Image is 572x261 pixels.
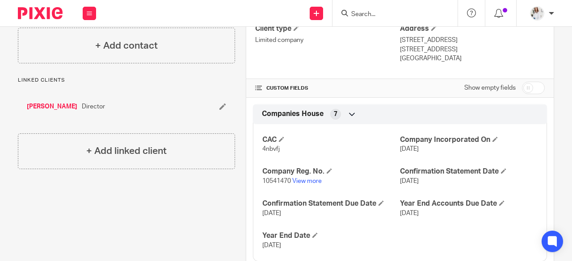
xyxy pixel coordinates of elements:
[18,7,63,19] img: Pixie
[262,167,400,176] h4: Company Reg. No.
[262,178,291,184] span: 10541470
[255,36,400,45] p: Limited company
[400,167,538,176] h4: Confirmation Statement Date
[255,85,400,92] h4: CUSTOM FIELDS
[464,83,516,92] label: Show empty fields
[400,36,545,45] p: [STREET_ADDRESS]
[262,231,400,240] h4: Year End Date
[262,109,324,119] span: Companies House
[400,135,538,145] h4: Company Incorporated On
[350,11,431,19] input: Search
[86,144,167,158] h4: + Add linked client
[400,199,538,208] h4: Year End Accounts Due Date
[262,242,281,249] span: [DATE]
[400,146,419,152] span: [DATE]
[400,24,545,33] h4: Address
[400,54,545,63] p: [GEOGRAPHIC_DATA]
[400,178,419,184] span: [DATE]
[27,102,77,111] a: [PERSON_NAME]
[18,77,235,84] p: Linked clients
[95,39,158,53] h4: + Add contact
[262,210,281,216] span: [DATE]
[262,199,400,208] h4: Confirmation Statement Due Date
[262,135,400,145] h4: CAC
[255,24,400,33] h4: Client type
[400,210,419,216] span: [DATE]
[82,102,105,111] span: Director
[334,110,337,119] span: 7
[292,178,322,184] a: View more
[530,6,544,21] img: Daisy.JPG
[400,45,545,54] p: [STREET_ADDRESS]
[262,146,280,152] span: 4nbvfj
